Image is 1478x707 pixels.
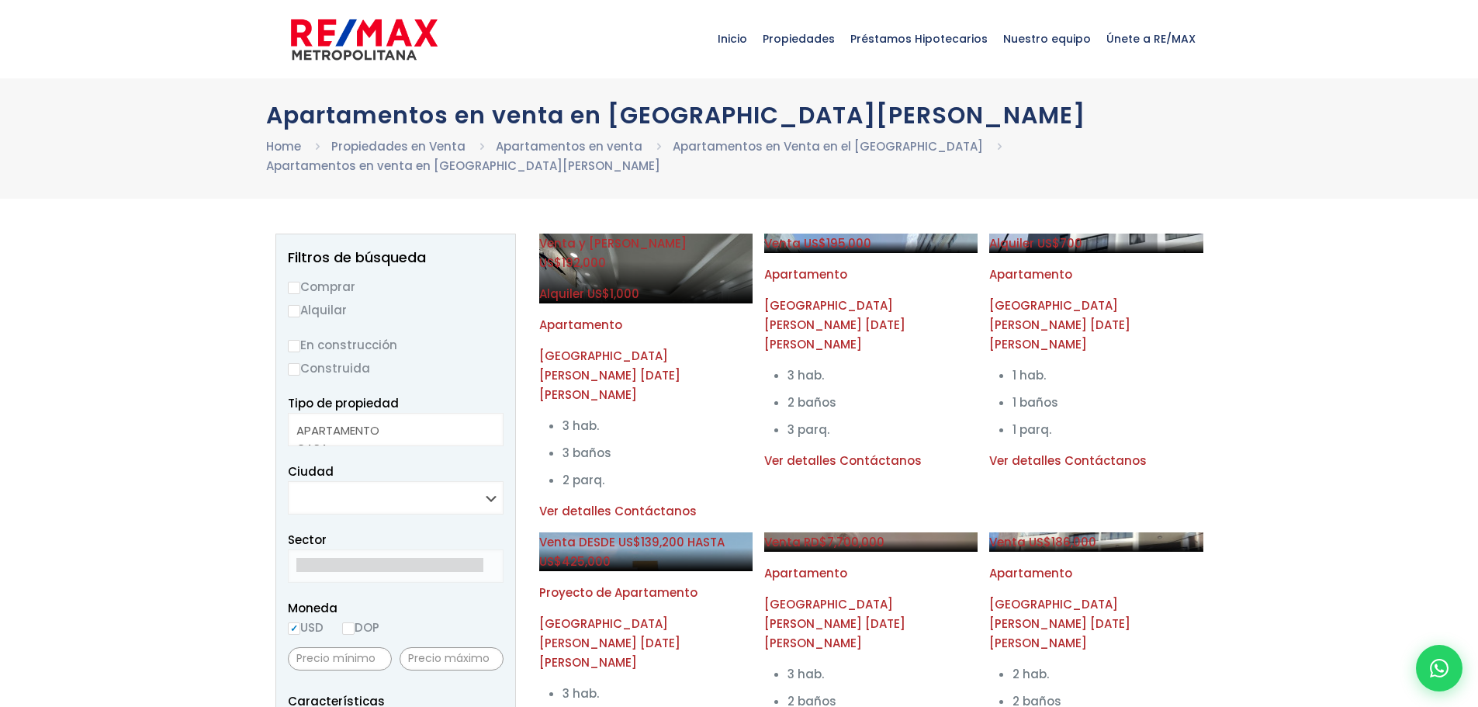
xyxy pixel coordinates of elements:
span: [GEOGRAPHIC_DATA][PERSON_NAME] [DATE][PERSON_NAME] [539,615,680,671]
a: Propiedades en Venta [331,138,466,154]
span: US$ [539,255,606,271]
span: Moneda [288,598,504,618]
span: [GEOGRAPHIC_DATA][PERSON_NAME] [DATE][PERSON_NAME] [764,297,905,352]
span: Venta [764,534,801,550]
span: 1 hab. [1012,367,1046,383]
p: Apartamento [989,563,1203,583]
h2: Filtros de búsqueda [288,250,504,265]
span: [GEOGRAPHIC_DATA][PERSON_NAME] [DATE][PERSON_NAME] [764,596,905,651]
span: US$ [587,286,639,302]
span: US$ [1029,534,1096,550]
span: Contáctanos [1064,452,1147,469]
h1: Apartamentos en venta en [GEOGRAPHIC_DATA][PERSON_NAME] [266,102,1213,129]
span: Inicio [710,16,755,62]
span: 1 parq. [1012,421,1051,438]
input: DOP [342,622,355,635]
input: Alquilar [288,305,300,317]
span: Venta [764,235,801,251]
span: 3 baños [562,445,611,461]
a: Venta US$195,000 Apartamento [GEOGRAPHIC_DATA][PERSON_NAME] [DATE][PERSON_NAME] 3 hab. 2 baños 3 ... [764,234,978,470]
label: USD [288,618,324,637]
a: Apartamentos en venta en [GEOGRAPHIC_DATA][PERSON_NAME] [266,158,660,174]
a: Alquiler US$700 Apartamento [GEOGRAPHIC_DATA][PERSON_NAME] [DATE][PERSON_NAME] 1 hab. 1 baños 1 p... [989,234,1203,470]
span: Propiedades [755,16,843,62]
option: APARTAMENTO [296,421,483,439]
span: Ver detalles [764,452,836,469]
span: 186,000 [1051,534,1096,550]
span: 192,000 [562,255,606,271]
span: Ciudad [288,463,334,480]
span: [GEOGRAPHIC_DATA][PERSON_NAME] [DATE][PERSON_NAME] [989,596,1130,651]
span: [GEOGRAPHIC_DATA][PERSON_NAME] [DATE][PERSON_NAME] [539,348,680,403]
span: 3 hab. [562,418,599,434]
span: 2 hab. [1012,666,1049,682]
span: 3 hab. [787,367,824,383]
label: Alquilar [288,300,504,320]
p: Apartamento [764,265,978,284]
a: Venta y [PERSON_NAME] US$192,000 Alquiler US$1,000 Apartamento [GEOGRAPHIC_DATA][PERSON_NAME] [DA... [539,234,753,521]
span: US$ [804,235,871,251]
span: DESDE US$ [539,534,725,570]
span: Tipo de propiedad [288,395,399,411]
span: 700 [1060,235,1082,251]
span: 2 baños [787,394,836,411]
span: 3 parq. [787,421,829,438]
label: En construcción [288,335,504,355]
span: RD$ [804,534,884,550]
span: Contáctanos [614,503,697,519]
span: 7,700,000 [827,534,884,550]
a: Apartamentos en venta [496,138,642,154]
span: US$ [1037,235,1082,251]
input: En construcción [288,340,300,352]
span: 3 hab. [787,666,824,682]
p: Apartamento [764,563,978,583]
span: Ver detalles [989,452,1061,469]
p: Apartamento [989,265,1203,284]
span: 1 baños [1012,394,1058,411]
span: Sector [288,532,327,548]
input: USD [288,622,300,635]
input: Comprar [288,282,300,294]
span: 2 parq. [562,472,604,488]
span: 139,200 [641,534,684,550]
p: Apartamento [539,315,753,334]
label: DOP [342,618,379,637]
span: [GEOGRAPHIC_DATA][PERSON_NAME] [DATE][PERSON_NAME] [989,297,1130,352]
img: remax-metropolitana-logo [291,16,438,63]
input: Precio máximo [400,647,504,671]
span: 425,000 [562,553,611,570]
span: Alquiler [539,286,584,302]
span: 195,000 [826,235,871,251]
span: Ver detalles [539,503,611,519]
span: Préstamos Hipotecarios [843,16,995,62]
a: Apartamentos en Venta en el [GEOGRAPHIC_DATA] [673,138,983,154]
span: Venta y [PERSON_NAME] [539,235,687,251]
span: Venta [989,534,1026,550]
option: CASA [296,439,483,457]
p: Proyecto de Apartamento [539,583,753,602]
span: Venta [539,534,576,550]
span: Nuestro equipo [995,16,1099,62]
span: Contáctanos [839,452,922,469]
input: Construida [288,363,300,376]
label: Comprar [288,277,504,296]
label: Construida [288,359,504,378]
span: Alquiler [989,235,1034,251]
span: 1,000 [610,286,639,302]
span: Únete a RE/MAX [1099,16,1203,62]
a: Home [266,138,301,154]
input: Precio mínimo [288,647,392,671]
span: 3 hab. [562,685,599,702]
